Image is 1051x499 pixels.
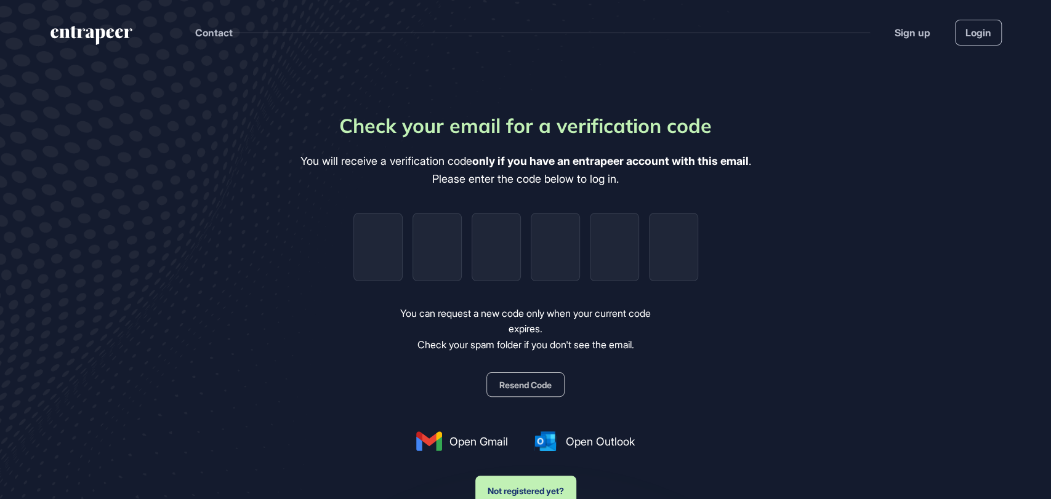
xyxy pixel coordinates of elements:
[416,431,508,451] a: Open Gmail
[49,26,134,49] a: entrapeer-logo
[895,25,930,40] a: Sign up
[383,306,668,353] div: You can request a new code only when your current code expires. Check your spam folder if you don...
[955,20,1002,46] a: Login
[449,433,508,450] span: Open Gmail
[486,372,565,397] button: Resend Code
[339,111,712,140] div: Check your email for a verification code
[300,153,751,188] div: You will receive a verification code . Please enter the code below to log in.
[195,25,233,41] button: Contact
[472,154,749,167] b: only if you have an entrapeer account with this email
[533,431,635,451] a: Open Outlook
[566,433,635,450] span: Open Outlook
